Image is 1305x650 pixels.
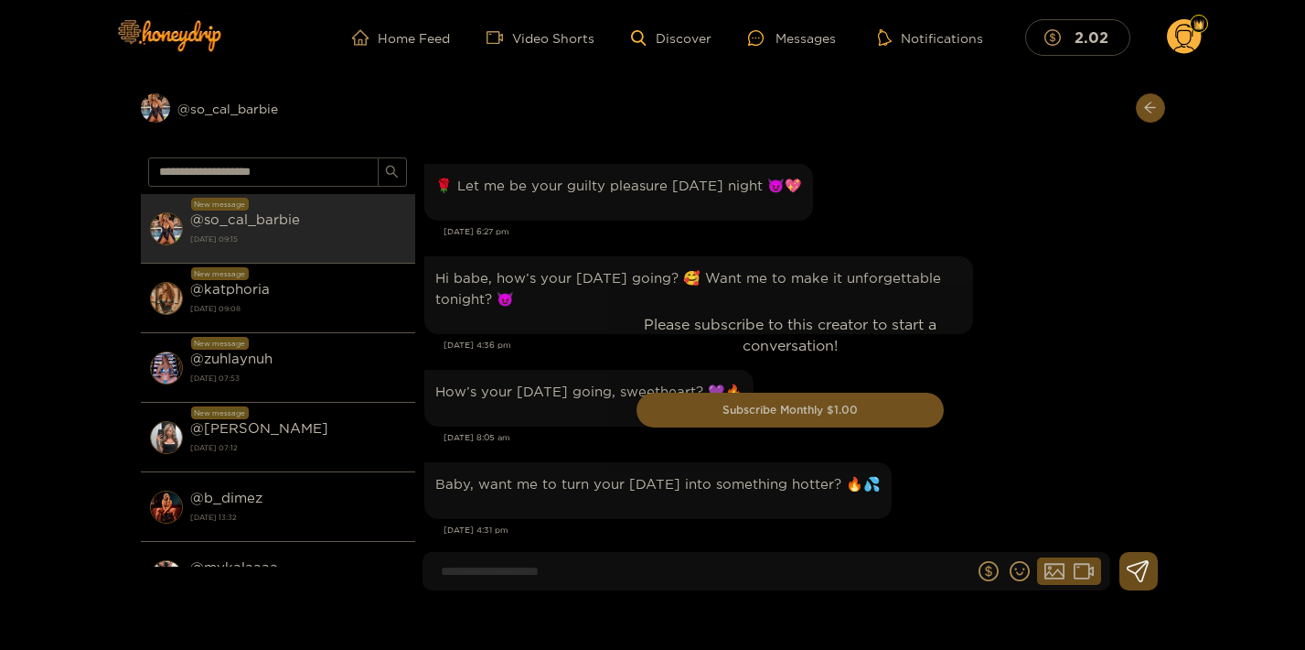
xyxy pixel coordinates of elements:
div: New message [191,337,249,350]
div: @so_cal_barbie [141,93,415,123]
img: conversation [150,352,183,385]
a: Home Feed [352,29,450,46]
img: conversation [150,282,183,315]
img: Fan Level [1193,19,1204,30]
button: Notifications [872,28,989,47]
strong: @ zuhlaynuh [190,351,273,366]
span: video-camera [487,29,512,46]
button: 2.02 [1025,19,1130,55]
strong: @ so_cal_barbie [190,211,300,227]
p: Please subscribe to this creator to start a conversation! [636,314,944,356]
div: Messages [748,27,836,49]
button: arrow-left [1136,93,1165,123]
div: New message [191,406,249,419]
a: Video Shorts [487,29,594,46]
div: New message [191,267,249,280]
span: home [352,29,378,46]
strong: @ mykalaaaa [190,559,278,575]
span: search [385,165,399,180]
strong: [DATE] 13:32 [190,509,406,525]
img: conversation [150,212,183,245]
strong: @ [PERSON_NAME] [190,420,328,436]
strong: @ b_dimez [190,490,262,505]
span: arrow-left [1143,101,1157,116]
mark: 2.02 [1072,27,1111,47]
strong: [DATE] 09:15 [190,231,406,247]
div: New message [191,198,249,211]
strong: [DATE] 09:08 [190,300,406,317]
img: conversation [150,560,183,593]
button: Subscribe Monthly $1.00 [636,393,944,428]
button: search [378,157,407,187]
img: conversation [150,421,183,454]
img: conversation [150,491,183,524]
a: Discover [631,30,711,46]
strong: @ katphoria [190,281,270,297]
span: dollar [1044,29,1070,46]
strong: [DATE] 07:53 [190,370,406,386]
strong: [DATE] 07:12 [190,439,406,456]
